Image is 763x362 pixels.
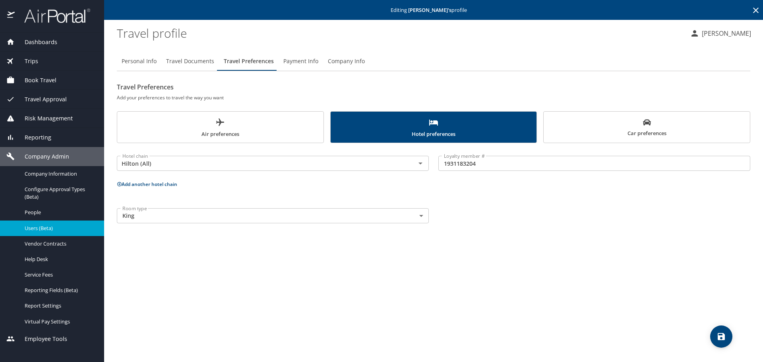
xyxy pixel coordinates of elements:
[117,181,177,188] button: Add another hotel chain
[25,240,95,248] span: Vendor Contracts
[25,318,95,325] span: Virtual Pay Settings
[117,208,429,223] div: King
[687,26,754,41] button: [PERSON_NAME]
[25,186,95,201] span: Configure Approval Types (Beta)
[117,52,750,71] div: Profile
[548,118,745,138] span: Car preferences
[699,29,751,38] p: [PERSON_NAME]
[15,152,69,161] span: Company Admin
[25,256,95,263] span: Help Desk
[119,158,403,168] input: Select a hotel chain
[117,93,750,102] h6: Add your preferences to travel the way you want
[117,111,750,143] div: scrollable force tabs example
[122,56,157,66] span: Personal Info
[328,56,365,66] span: Company Info
[710,325,732,348] button: save
[415,158,426,169] button: Open
[25,225,95,232] span: Users (Beta)
[15,95,67,104] span: Travel Approval
[117,81,750,93] h2: Travel Preferences
[408,6,451,14] strong: [PERSON_NAME] 's
[25,170,95,178] span: Company Information
[15,114,73,123] span: Risk Management
[15,57,38,66] span: Trips
[15,133,51,142] span: Reporting
[122,118,319,139] span: Air preferences
[117,21,684,45] h1: Travel profile
[15,8,90,23] img: airportal-logo.png
[7,8,15,23] img: icon-airportal.png
[15,76,56,85] span: Book Travel
[25,302,95,310] span: Report Settings
[335,118,532,139] span: Hotel preferences
[25,271,95,279] span: Service Fees
[107,8,761,13] p: Editing profile
[25,287,95,294] span: Reporting Fields (Beta)
[283,56,318,66] span: Payment Info
[15,335,67,343] span: Employee Tools
[25,209,95,216] span: People
[15,38,57,46] span: Dashboards
[166,56,214,66] span: Travel Documents
[224,56,274,66] span: Travel Preferences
